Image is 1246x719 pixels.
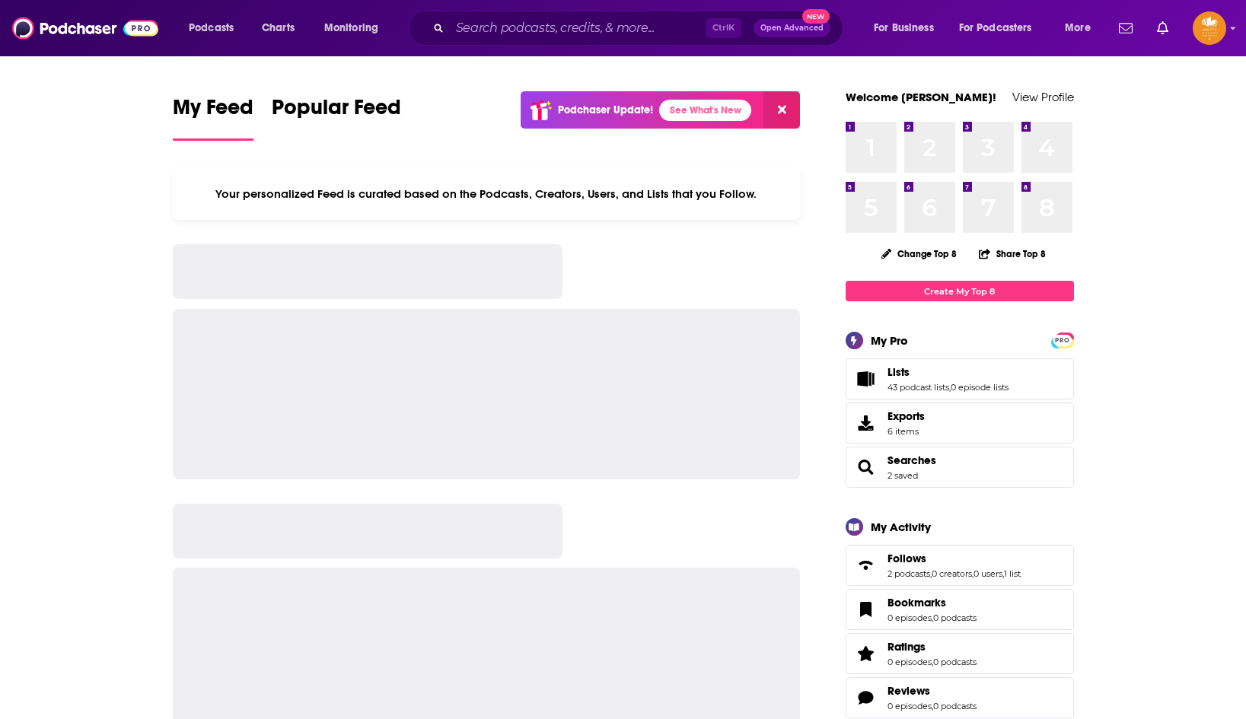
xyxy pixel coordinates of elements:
[949,16,1054,40] button: open menu
[887,382,949,393] a: 43 podcast lists
[932,568,972,579] a: 0 creators
[871,333,908,348] div: My Pro
[1193,11,1226,45] img: User Profile
[887,365,1009,379] a: Lists
[887,657,932,667] a: 0 episodes
[933,657,977,667] a: 0 podcasts
[252,16,304,40] a: Charts
[874,17,934,39] span: For Business
[863,16,953,40] button: open menu
[12,14,158,43] img: Podchaser - Follow, Share and Rate Podcasts
[978,239,1047,269] button: Share Top 8
[846,402,1074,444] a: Exports
[314,16,398,40] button: open menu
[887,701,932,711] a: 0 episodes
[422,11,858,46] div: Search podcasts, credits, & more...
[933,701,977,711] a: 0 podcasts
[1065,17,1091,39] span: More
[173,168,801,220] div: Your personalized Feed is curated based on the Podcasts, Creators, Users, and Lists that you Follow.
[851,457,881,478] a: Searches
[1151,15,1174,41] a: Show notifications dropdown
[1193,11,1226,45] button: Show profile menu
[173,94,253,141] a: My Feed
[851,687,881,708] a: Reviews
[846,677,1074,718] span: Reviews
[974,568,1002,579] a: 0 users
[851,412,881,434] span: Exports
[951,382,1009,393] a: 0 episode lists
[851,555,881,576] a: Follows
[887,426,925,437] span: 6 items
[1053,335,1072,346] span: PRO
[930,568,932,579] span: ,
[178,16,253,40] button: open menu
[887,640,977,654] a: Ratings
[272,94,401,141] a: Popular Feed
[1113,15,1139,41] a: Show notifications dropdown
[659,100,751,121] a: See What's New
[887,568,930,579] a: 2 podcasts
[558,103,653,116] p: Podchaser Update!
[887,365,910,379] span: Lists
[1054,16,1110,40] button: open menu
[189,17,234,39] span: Podcasts
[887,552,926,565] span: Follows
[846,447,1074,488] span: Searches
[760,24,824,32] span: Open Advanced
[932,701,933,711] span: ,
[846,633,1074,674] span: Ratings
[887,684,977,698] a: Reviews
[887,684,930,698] span: Reviews
[1004,568,1021,579] a: 1 list
[754,19,830,37] button: Open AdvancedNew
[802,9,830,24] span: New
[846,358,1074,399] span: Lists
[324,17,378,39] span: Monitoring
[887,453,936,467] a: Searches
[887,409,925,423] span: Exports
[706,18,741,38] span: Ctrl K
[846,545,1074,586] span: Follows
[450,16,706,40] input: Search podcasts, credits, & more...
[872,244,967,263] button: Change Top 8
[871,520,931,534] div: My Activity
[846,90,996,104] a: Welcome [PERSON_NAME]!
[887,552,1021,565] a: Follows
[1053,334,1072,345] a: PRO
[933,612,977,623] a: 0 podcasts
[851,599,881,620] a: Bookmarks
[949,382,951,393] span: ,
[1193,11,1226,45] span: Logged in as ShreveWilliams
[272,94,401,129] span: Popular Feed
[887,640,926,654] span: Ratings
[851,643,881,664] a: Ratings
[932,612,933,623] span: ,
[846,589,1074,630] span: Bookmarks
[887,470,918,481] a: 2 saved
[887,612,932,623] a: 0 episodes
[1002,568,1004,579] span: ,
[887,596,977,609] a: Bookmarks
[262,17,295,39] span: Charts
[972,568,974,579] span: ,
[1012,90,1074,104] a: View Profile
[959,17,1032,39] span: For Podcasters
[932,657,933,667] span: ,
[173,94,253,129] span: My Feed
[887,596,946,609] span: Bookmarks
[851,368,881,390] a: Lists
[846,281,1074,301] a: Create My Top 8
